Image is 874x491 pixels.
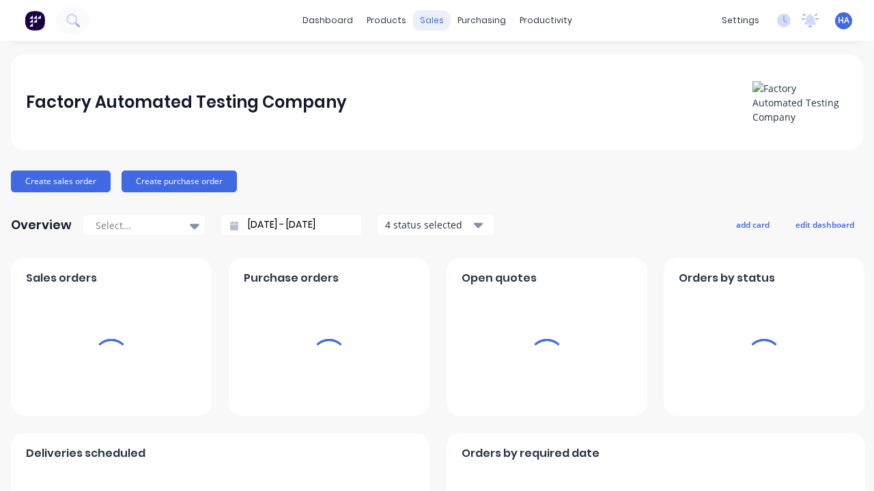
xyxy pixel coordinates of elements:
button: Create purchase order [122,170,237,192]
div: settings [715,10,766,31]
button: 4 status selected [378,215,494,235]
button: Create sales order [11,170,111,192]
span: Orders by status [679,270,775,286]
span: Deliveries scheduled [26,445,145,462]
div: Factory Automated Testing Company [26,89,347,116]
span: Orders by required date [462,445,600,462]
div: sales [413,10,451,31]
span: Sales orders [26,270,97,286]
div: 4 status selected [385,218,471,232]
button: edit dashboard [787,215,863,233]
button: add card [727,215,778,233]
img: Factory Automated Testing Company [752,81,848,124]
span: Purchase orders [244,270,339,286]
div: products [360,10,413,31]
div: productivity [513,10,579,31]
a: dashboard [296,10,360,31]
div: Overview [11,211,72,239]
span: HA [838,14,849,27]
span: Open quotes [462,270,537,286]
img: Factory [25,10,45,31]
div: purchasing [451,10,513,31]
